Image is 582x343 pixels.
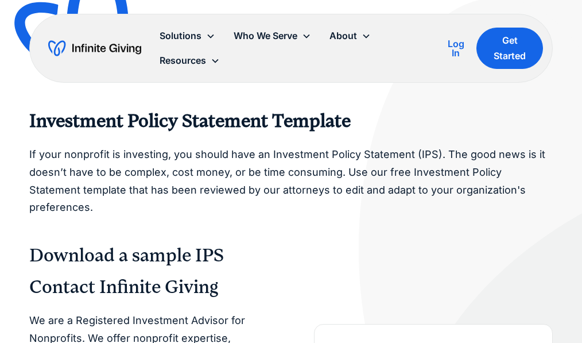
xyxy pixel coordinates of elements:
[320,24,380,48] div: About
[29,276,268,298] h2: Contact Infinite Giving
[29,244,553,267] h3: Download a sample IPS
[150,24,224,48] div: Solutions
[48,39,141,57] a: home
[329,28,357,44] div: About
[234,28,297,44] div: Who We Serve
[224,24,320,48] div: Who We Serve
[160,28,201,44] div: Solutions
[29,110,351,132] strong: Investment Policy Statement Template
[29,146,553,216] p: If your nonprofit is investing, you should have an Investment Policy Statement (IPS). The good ne...
[476,28,543,69] a: Get Started
[444,39,467,57] div: Log In
[160,53,206,68] div: Resources
[150,48,229,73] div: Resources
[444,37,467,60] a: Log In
